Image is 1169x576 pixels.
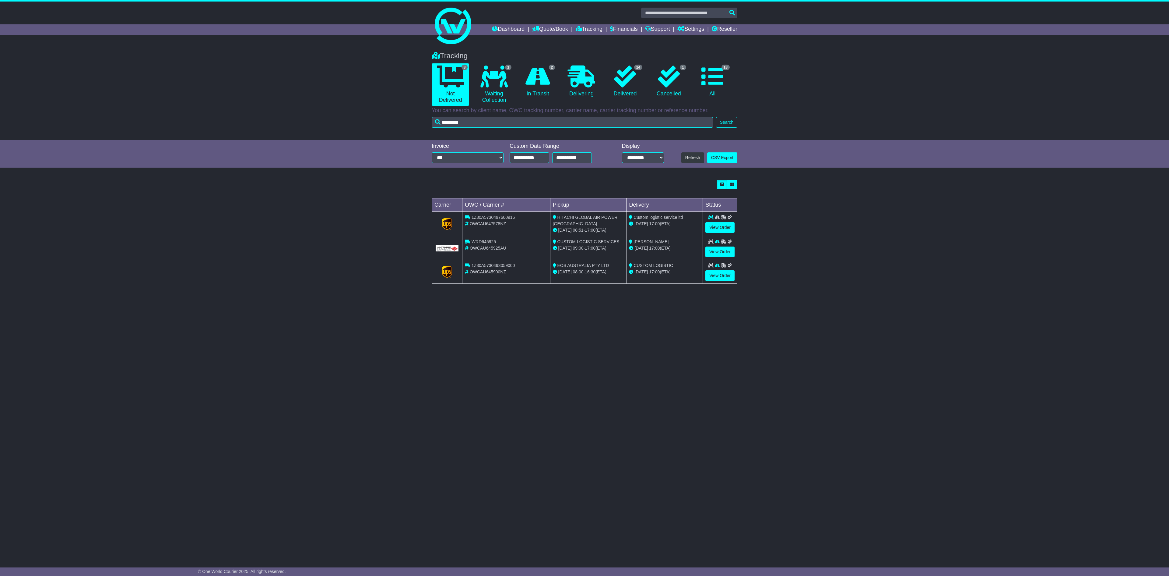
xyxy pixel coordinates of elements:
a: 1 Cancelled [650,63,687,99]
div: - (ETA) [553,245,624,251]
div: - (ETA) [553,269,624,275]
span: OWCAU647578NZ [470,221,506,226]
div: Display [622,143,664,150]
span: Custom logistic service ltd [634,215,683,220]
span: 09:00 [573,246,584,251]
a: 14 Delivered [606,63,644,99]
span: [DATE] [634,246,648,251]
a: Financials [610,24,638,35]
a: Support [645,24,670,35]
div: Tracking [429,52,740,60]
span: [DATE] [634,269,648,274]
span: 1 [505,65,511,70]
div: (ETA) [629,269,700,275]
span: 17:00 [649,269,660,274]
a: CSV Export [707,152,737,163]
span: 17:00 [585,246,595,251]
a: Reseller [712,24,737,35]
a: View Order [705,270,735,281]
div: (ETA) [629,245,700,251]
span: OWCAU645925AU [470,246,506,251]
button: Search [716,117,737,128]
span: © One World Courier 2025. All rights reserved. [198,569,286,574]
span: CUSTOM LOGISTIC [634,263,673,268]
a: View Order [705,247,735,257]
td: Pickup [550,198,627,212]
span: HITACHI GLOBAL AIR POWER [GEOGRAPHIC_DATA] [553,215,617,226]
span: 1Z30A5730493059000 [472,263,515,268]
span: 14 [634,65,642,70]
span: [PERSON_NAME] [634,239,669,244]
td: OWC / Carrier # [462,198,550,212]
td: Carrier [432,198,462,212]
button: Refresh [681,152,704,163]
span: [DATE] [558,246,572,251]
div: Custom Date Range [510,143,607,150]
span: 08:00 [573,269,584,274]
td: Status [703,198,737,212]
a: Delivering [563,63,600,99]
a: Settings [677,24,704,35]
span: CUSTOM LOGISTIC SERVICES [557,239,620,244]
span: [DATE] [634,221,648,226]
span: WRD645925 [472,239,496,244]
span: OWCAU645900NZ [470,269,506,274]
a: 3 Not Delivered [432,63,469,106]
a: 1 Waiting Collection [475,63,513,106]
a: Tracking [576,24,602,35]
img: GetCarrierServiceLogo [436,245,458,251]
span: 17:00 [649,221,660,226]
a: View Order [705,222,735,233]
span: 1 [680,65,686,70]
div: (ETA) [629,221,700,227]
td: Delivery [627,198,703,212]
span: [DATE] [558,228,572,233]
img: GetCarrierServiceLogo [442,218,452,230]
span: 18 [721,65,730,70]
a: 18 All [694,63,731,99]
div: Invoice [432,143,504,150]
span: 1Z30A5730497600916 [472,215,515,220]
img: GetCarrierServiceLogo [442,266,452,278]
span: 17:00 [585,228,595,233]
span: 08:51 [573,228,584,233]
a: 2 In Transit [519,63,556,99]
span: 17:00 [649,246,660,251]
span: 16:30 [585,269,595,274]
span: EOS AUSTRALIA PTY LTD [557,263,609,268]
a: Dashboard [492,24,525,35]
a: Quote/Book [532,24,568,35]
span: 2 [549,65,555,70]
div: - (ETA) [553,227,624,233]
p: You can search by client name, OWC tracking number, carrier name, carrier tracking number or refe... [432,107,737,114]
span: [DATE] [558,269,572,274]
span: 3 [462,65,468,70]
